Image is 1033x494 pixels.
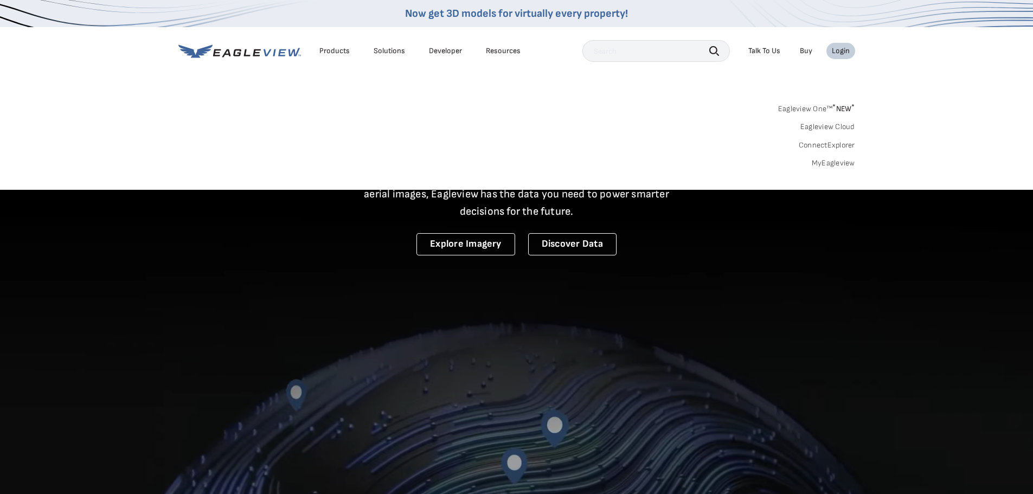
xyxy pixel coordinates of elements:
[351,168,683,220] p: A new era starts here. Built on more than 3.5 billion high-resolution aerial images, Eagleview ha...
[582,40,730,62] input: Search
[374,46,405,56] div: Solutions
[486,46,521,56] div: Resources
[799,140,855,150] a: ConnectExplorer
[812,158,855,168] a: MyEagleview
[416,233,515,255] a: Explore Imagery
[319,46,350,56] div: Products
[778,101,855,113] a: Eagleview One™*NEW*
[405,7,628,20] a: Now get 3D models for virtually every property!
[800,46,812,56] a: Buy
[832,104,855,113] span: NEW
[748,46,780,56] div: Talk To Us
[429,46,462,56] a: Developer
[832,46,850,56] div: Login
[800,122,855,132] a: Eagleview Cloud
[528,233,617,255] a: Discover Data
